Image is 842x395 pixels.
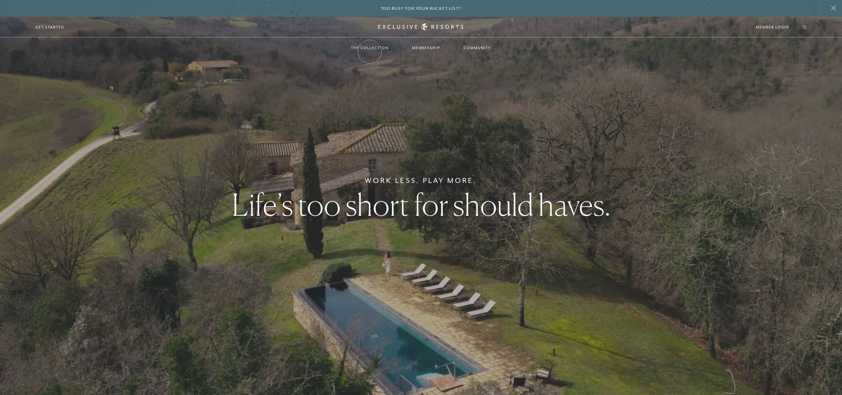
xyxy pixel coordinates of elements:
a: The Collection [344,38,395,58]
a: Member Login [756,24,789,30]
h1: Life’s too short for should haves. [232,190,611,220]
iframe: Qualified Messenger [835,388,842,395]
a: Get Started [35,24,65,30]
a: Community [457,38,498,58]
h6: Work Less. Play More. [365,175,477,186]
a: Membership [405,38,447,58]
h6: Too busy for your bucket list? [381,5,462,12]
